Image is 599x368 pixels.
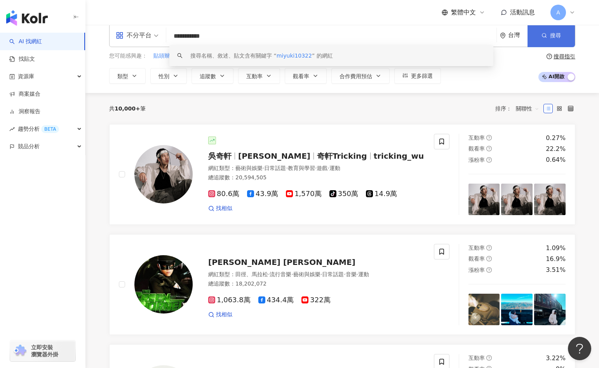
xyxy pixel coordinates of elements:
img: post-image [468,184,500,215]
span: environment [500,33,506,39]
img: post-image [501,184,533,215]
span: 藝術與娛樂 [235,165,263,171]
img: post-image [534,294,566,325]
span: 關聯性 [516,102,539,115]
button: 貼頭辮 [153,52,170,60]
span: 教育與學習 [288,165,315,171]
iframe: Help Scout Beacon - Open [568,337,591,360]
img: post-image [534,184,566,215]
span: · [320,271,322,277]
span: search [177,53,183,58]
span: 立即安裝 瀏覽器外掛 [31,344,58,358]
span: 43.9萬 [247,190,278,198]
div: 共 筆 [109,105,146,112]
span: 田徑、馬拉松 [235,271,268,277]
span: · [344,271,345,277]
button: 性別 [150,68,187,84]
span: 找相似 [216,205,232,212]
button: 合作費用預估 [331,68,390,84]
span: · [286,165,287,171]
img: post-image [468,294,500,325]
div: BETA [41,125,59,133]
div: 排序： [495,102,543,115]
a: 找相似 [208,311,232,319]
div: 台灣 [508,32,528,39]
span: question-circle [486,256,492,261]
span: 10,000+ [115,105,140,112]
span: tricking_wu [374,151,424,161]
img: post-image [501,294,533,325]
div: 搜尋指引 [554,53,575,60]
span: 1,063.8萬 [208,296,251,304]
button: 更多篩選 [394,68,441,84]
span: 藝術與娛樂 [293,271,320,277]
span: 日常話題 [264,165,286,171]
span: 80.6萬 [208,190,239,198]
img: logo [6,10,48,26]
div: 網紅類型 ： [208,165,425,172]
button: 搜尋 [528,24,575,47]
span: 競品分析 [18,138,40,155]
span: 漲粉率 [468,267,485,273]
div: 總追蹤數 ： 18,202,072 [208,280,425,288]
span: 性別 [158,73,169,79]
span: · [327,165,329,171]
span: question-circle [486,267,492,273]
span: 資源庫 [18,68,34,85]
span: question-circle [486,135,492,140]
span: 搜尋 [550,32,561,39]
span: miyuki10322 [277,53,312,59]
span: · [291,271,293,277]
img: chrome extension [12,345,28,357]
a: KOL Avatar吳奇軒[PERSON_NAME]奇軒Trickingtricking_wu網紅類型：藝術與娛樂·日常話題·教育與學習·遊戲·運動總追蹤數：20,594,50580.6萬43.... [109,124,575,225]
span: rise [9,126,15,132]
span: 更多篩選 [411,73,433,79]
div: 0.27% [546,134,566,142]
div: 搜尋名稱、敘述、貼文含有關鍵字 “ ” 的網紅 [190,51,333,60]
a: searchAI 找網紅 [9,38,42,46]
span: 運動 [358,271,369,277]
div: 16.9% [546,255,566,263]
span: 趨勢分析 [18,120,59,138]
span: 合作費用預估 [340,73,372,79]
span: 觀看率 [468,256,485,262]
div: 22.2% [546,145,566,153]
span: question-circle [486,146,492,151]
span: 繁體中文 [451,8,476,17]
span: 音樂 [346,271,357,277]
span: 吳奇軒 [208,151,232,161]
span: 互動率 [246,73,263,79]
span: 類型 [117,73,128,79]
span: question-circle [486,355,492,361]
span: · [357,271,358,277]
span: 找相似 [216,311,232,319]
a: chrome extension立即安裝 瀏覽器外掛 [10,340,75,361]
div: 3.51% [546,266,566,274]
a: KOL Avatar[PERSON_NAME] [PERSON_NAME]網紅類型：田徑、馬拉松·流行音樂·藝術與娛樂·日常話題·音樂·運動總追蹤數：18,202,0721,063.8萬434.... [109,234,575,335]
a: 找相似 [208,205,232,212]
span: 互動率 [468,355,485,361]
span: question-circle [486,157,492,163]
button: 觀看率 [285,68,327,84]
span: 互動率 [468,135,485,141]
span: · [315,165,317,171]
span: 14.9萬 [366,190,397,198]
span: 互動率 [468,245,485,251]
span: 322萬 [301,296,330,304]
span: 漲粉率 [468,157,485,163]
div: 總追蹤數 ： 20,594,505 [208,174,425,182]
button: 追蹤數 [192,68,233,84]
span: question-circle [547,54,552,59]
div: 1.09% [546,244,566,252]
div: 網紅類型 ： [208,271,425,279]
span: 奇軒Tricking [317,151,367,161]
span: 350萬 [329,190,358,198]
a: 商案媒合 [9,90,40,98]
span: 運動 [329,165,340,171]
span: appstore [116,32,124,39]
span: 1,570萬 [286,190,322,198]
a: 洞察報告 [9,108,40,116]
div: 0.64% [546,156,566,164]
span: 流行音樂 [270,271,291,277]
span: 您可能感興趣： [109,52,147,60]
